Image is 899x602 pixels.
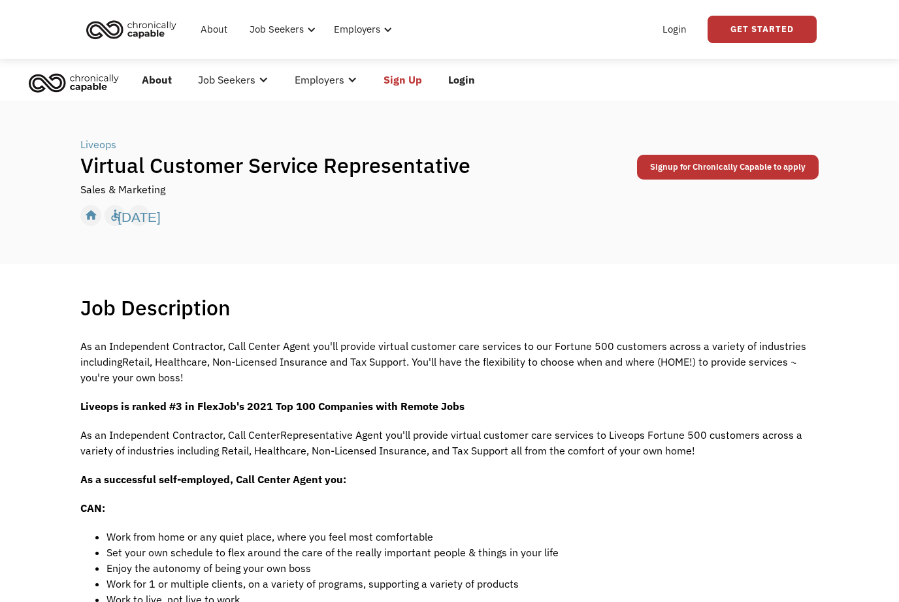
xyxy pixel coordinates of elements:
div: Job Seekers [185,59,282,101]
a: Signup for Chronically Capable to apply [637,155,819,180]
p: As an Independent Contractor, Call Center Agent you'll provide virtual customer care services to ... [80,338,819,385]
li: Set your own schedule to flex around the care of the really important people & things in your life [106,545,819,560]
a: home [25,68,129,97]
div: Liveops [80,136,116,152]
div: Sales & Marketing [80,182,165,197]
div: Job Seekers [250,22,304,37]
div: Employers [326,8,396,50]
div: Job Seekers [242,8,319,50]
img: Chronically Capable logo [25,68,123,97]
div: Employers [295,72,344,87]
p: As an Independent Contractor, Call CenterRepresentative Agent you'll provide virtual customer car... [80,427,819,458]
a: Login [655,8,695,50]
div: accessible [108,206,122,225]
a: Login [435,59,488,101]
div: Job Seekers [198,72,255,87]
img: Chronically Capable logo [82,15,180,44]
a: Liveops [80,136,120,152]
a: Get Started [708,16,817,43]
li: Enjoy the autonomy of being your own boss [106,560,819,576]
h1: Virtual Customer Service Representative [80,152,634,178]
strong: Liveops is ranked #3 in FlexJob's 2021 Top 100 Companies with Remote Jobs [80,400,465,413]
strong: CAN: [80,501,105,515]
div: Employers [282,59,370,101]
strong: As a successful self-employed, Call Center Agent you: [80,473,346,486]
div: [DATE] [118,206,160,225]
a: About [129,59,185,101]
a: About [193,8,235,50]
h1: Job Description [80,294,231,321]
a: home [82,15,186,44]
li: Work from home or any quiet place, where you feel most comfortable [106,529,819,545]
div: Employers [334,22,380,37]
li: Work for 1 or multiple clients, on a variety of programs, supporting a variety of products [106,576,819,592]
a: Sign Up [370,59,435,101]
div: home [84,206,98,225]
